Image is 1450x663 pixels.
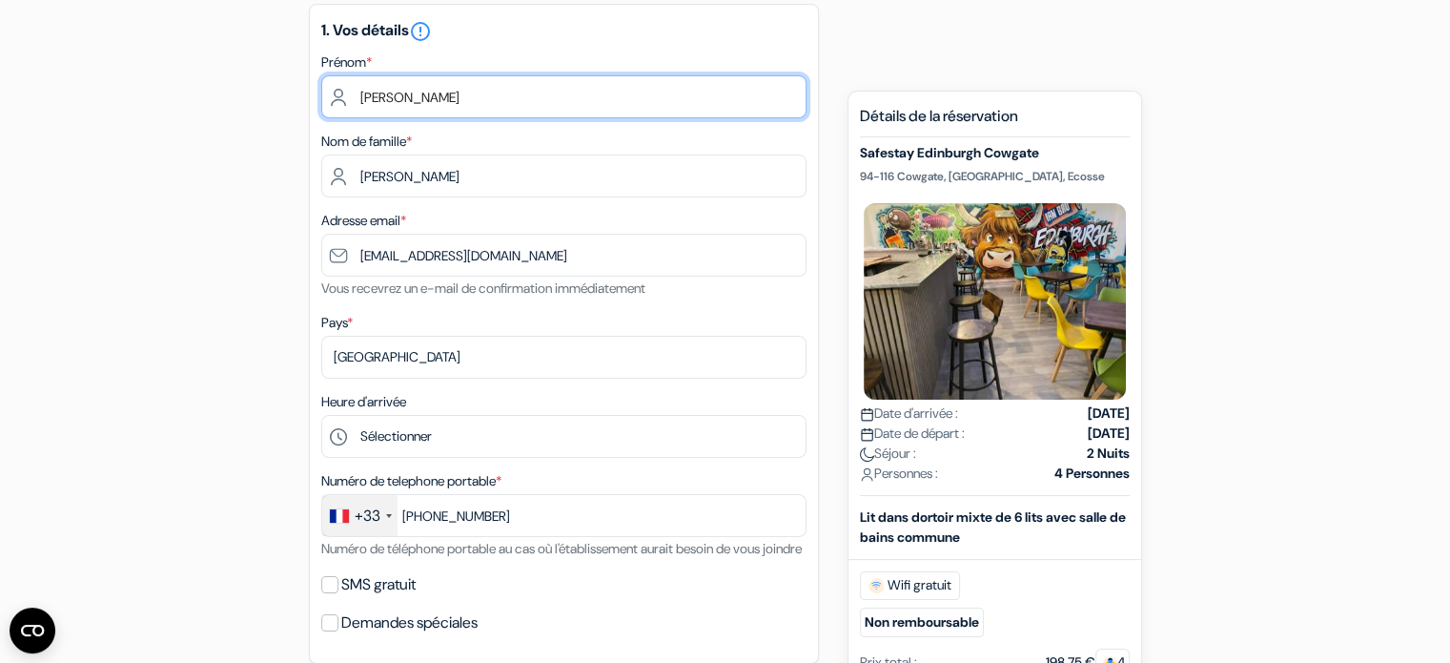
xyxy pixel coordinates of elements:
[409,20,432,40] a: error_outline
[1088,424,1130,444] strong: [DATE]
[321,132,412,152] label: Nom de famille
[860,608,984,637] small: Non remboursable
[860,145,1130,161] h5: Safestay Edinburgh Cowgate
[10,608,55,653] button: Ouvrir le widget CMP
[321,540,802,557] small: Numéro de téléphone portable au cas où l'établissement aurait besoin de vous joindre
[321,494,807,537] input: 6 12 34 56 78
[321,280,645,297] small: Vous recevrez un e-mail de confirmation immédiatement
[321,20,807,43] h5: 1. Vos détails
[860,444,916,464] span: Séjour :
[868,578,884,593] img: free_wifi.svg
[1087,444,1130,464] strong: 2 Nuits
[860,169,1130,184] p: 94-116 Cowgate, [GEOGRAPHIC_DATA], Ecosse
[860,467,874,482] img: user_icon.svg
[860,427,874,442] img: calendar.svg
[341,571,416,598] label: SMS gratuit
[1088,404,1130,424] strong: [DATE]
[860,404,958,424] span: Date d'arrivée :
[860,571,960,600] span: Wifi gratuit
[1054,464,1130,484] strong: 4 Personnes
[355,505,380,528] div: +33
[409,20,432,43] i: error_outline
[321,471,501,491] label: Numéro de telephone portable
[321,52,372,73] label: Prénom
[321,392,406,412] label: Heure d'arrivée
[860,407,874,422] img: calendar.svg
[860,424,965,444] span: Date de départ :
[321,234,807,277] input: Entrer adresse e-mail
[321,155,807,197] input: Entrer le nom de famille
[321,313,353,333] label: Pays
[321,75,807,118] input: Entrez votre prénom
[860,107,1130,137] h5: Détails de la réservation
[860,508,1126,546] b: Lit dans dortoir mixte de 6 lits avec salle de bains commune
[341,610,478,636] label: Demandes spéciales
[860,447,874,462] img: moon.svg
[321,211,406,231] label: Adresse email
[860,464,938,484] span: Personnes :
[322,495,398,536] div: France: +33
